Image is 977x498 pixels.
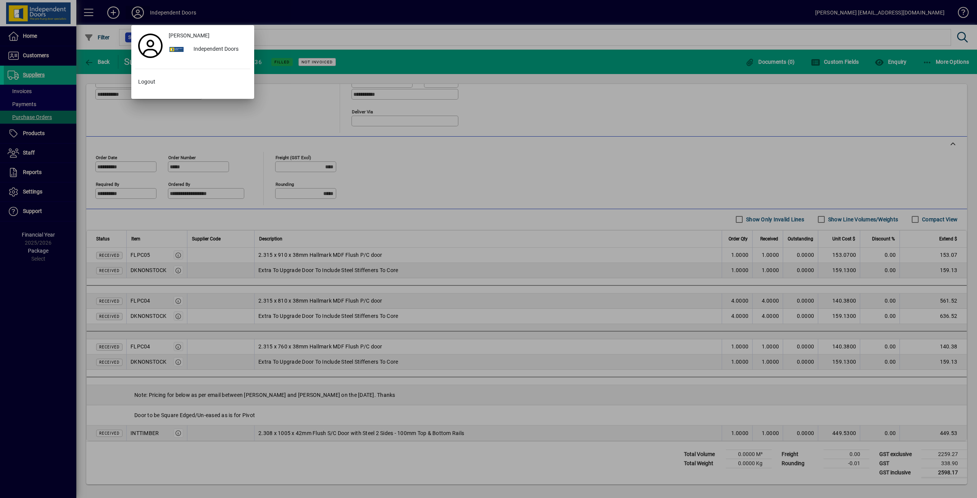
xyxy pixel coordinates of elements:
[135,75,250,89] button: Logout
[169,32,210,40] span: [PERSON_NAME]
[166,29,250,43] a: [PERSON_NAME]
[187,43,250,56] div: Independent Doors
[166,43,250,56] button: Independent Doors
[138,78,155,86] span: Logout
[135,39,166,53] a: Profile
